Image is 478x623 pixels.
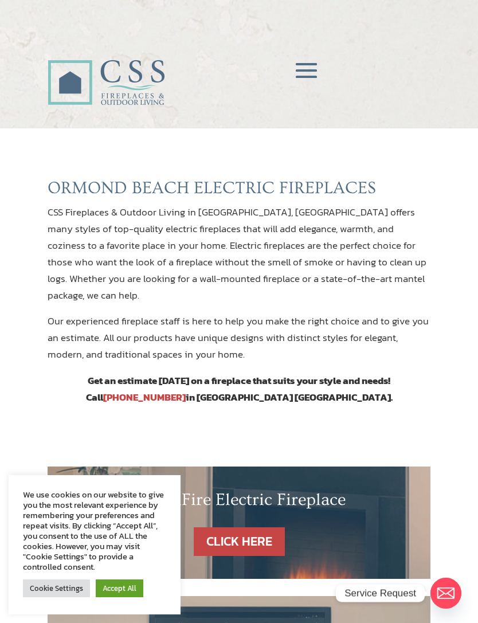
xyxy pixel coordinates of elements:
img: CSS Fireplaces & Outdoor Living (Formerly Construction Solutions & Supply)- Jacksonville Ormond B... [48,28,164,111]
strong: Get an estimate [DATE] on a fireplace that suits your style and needs! Call in [GEOGRAPHIC_DATA] ... [86,373,393,405]
a: Accept All [96,579,143,597]
a: Cookie Settings [23,579,90,597]
h2: SimpliFire Electric Fireplace [70,489,407,516]
a: CLICK HERE [194,527,285,557]
a: Email [430,578,461,609]
div: We use cookies on our website to give you the most relevant experience by remembering your prefer... [23,489,166,572]
a: [PHONE_NUMBER] [103,390,186,405]
p: Our experienced fireplace staff is here to help you make the right choice and to give you an esti... [48,313,430,373]
p: CSS Fireplaces & Outdoor Living in [GEOGRAPHIC_DATA], [GEOGRAPHIC_DATA] offers many styles of top... [48,204,430,313]
h2: ORMOND BEACH ELECTRIC FIREPLACES [48,178,430,204]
